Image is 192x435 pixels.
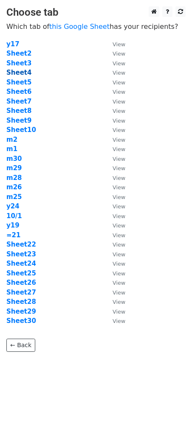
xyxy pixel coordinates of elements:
strong: Sheet29 [6,308,36,315]
a: Sheet10 [6,126,36,134]
a: m29 [6,164,22,172]
a: y19 [6,222,20,229]
a: View [104,202,125,210]
strong: Sheet7 [6,98,31,105]
small: View [113,194,125,200]
a: Sheet23 [6,250,36,258]
a: View [104,289,125,296]
a: View [104,222,125,229]
a: Sheet8 [6,107,31,115]
a: View [104,126,125,134]
a: View [104,117,125,124]
p: Which tab of has your recipients? [6,22,186,31]
a: Sheet9 [6,117,31,124]
a: View [104,193,125,201]
a: Sheet24 [6,260,36,267]
small: View [113,299,125,305]
strong: Sheet27 [6,289,36,296]
small: View [113,318,125,324]
a: Sheet28 [6,298,36,306]
a: View [104,69,125,76]
a: Sheet30 [6,317,36,325]
small: View [113,118,125,124]
small: View [113,175,125,181]
small: View [113,203,125,210]
a: View [104,88,125,95]
a: View [104,183,125,191]
small: View [113,222,125,229]
a: View [104,155,125,163]
small: View [113,270,125,277]
small: View [113,98,125,105]
a: y17 [6,40,20,48]
a: View [104,298,125,306]
a: m26 [6,183,22,191]
a: View [104,136,125,143]
a: 10/1 [6,212,22,220]
small: View [113,70,125,76]
strong: m1 [6,145,17,153]
a: View [104,317,125,325]
a: View [104,79,125,86]
small: View [113,51,125,57]
a: Sheet26 [6,279,36,286]
a: View [104,308,125,315]
a: View [104,145,125,153]
strong: Sheet22 [6,241,36,248]
small: View [113,79,125,86]
a: m30 [6,155,22,163]
a: =21 [6,231,20,239]
a: m25 [6,193,22,201]
a: Sheet5 [6,79,31,86]
iframe: Chat Widget [150,394,192,435]
a: View [104,107,125,115]
small: View [113,289,125,296]
small: View [113,184,125,191]
small: View [113,127,125,133]
small: View [113,280,125,286]
a: View [104,40,125,48]
small: View [113,108,125,114]
a: View [104,269,125,277]
small: View [113,60,125,67]
small: View [113,309,125,315]
a: View [104,231,125,239]
strong: m2 [6,136,17,143]
small: View [113,261,125,267]
small: View [113,165,125,171]
a: View [104,250,125,258]
a: Sheet4 [6,69,31,76]
a: Sheet25 [6,269,36,277]
a: this Google Sheet [49,22,110,31]
a: View [104,212,125,220]
a: View [104,241,125,248]
a: y24 [6,202,20,210]
a: Sheet3 [6,59,31,67]
small: View [113,251,125,258]
a: Sheet2 [6,50,31,57]
small: View [113,213,125,219]
a: Sheet6 [6,88,31,95]
a: View [104,50,125,57]
a: View [104,59,125,67]
a: m28 [6,174,22,182]
a: ← Back [6,339,35,352]
small: View [113,232,125,239]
